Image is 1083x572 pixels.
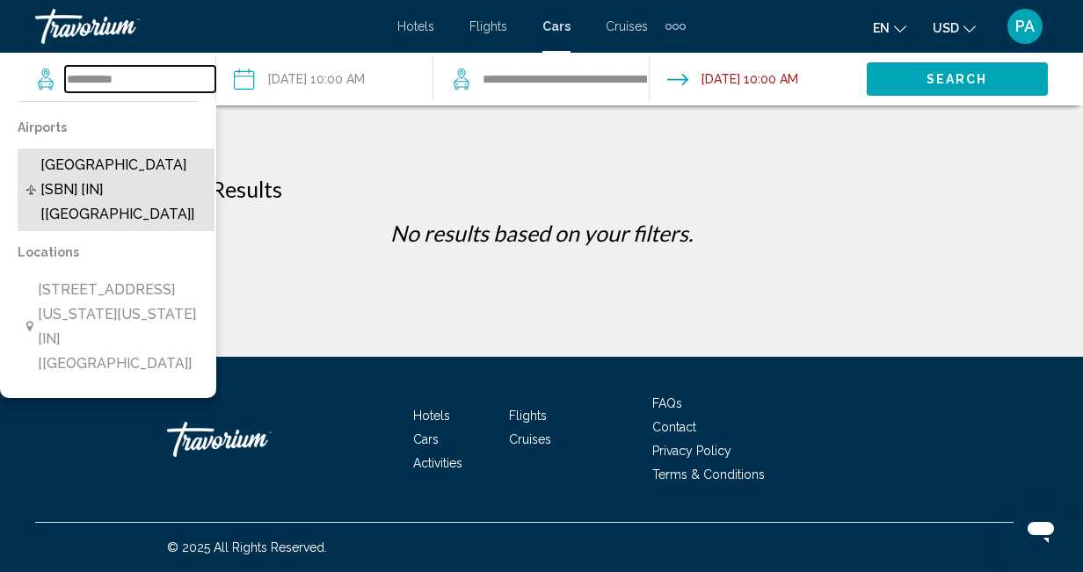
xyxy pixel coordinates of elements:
span: en [873,21,890,35]
span: Search [927,73,988,87]
button: Search [867,62,1048,95]
button: Drop-off date: Aug 31, 2025 10:00 AM [667,53,798,105]
a: Travorium [35,9,380,44]
button: Extra navigation items [665,12,686,40]
span: [STREET_ADDRESS][US_STATE][US_STATE] [IN] [[GEOGRAPHIC_DATA]] [38,278,206,376]
a: Hotels [413,409,450,423]
span: [GEOGRAPHIC_DATA] [SBN] [IN] [[GEOGRAPHIC_DATA]] [40,153,206,227]
span: USD [933,21,959,35]
a: Flights [509,409,547,423]
a: Cruises [606,19,648,33]
button: Change language [873,15,906,40]
a: Cars [413,432,439,446]
span: © 2025 All Rights Reserved. [167,540,327,554]
p: Locations [18,240,214,264]
a: FAQs [652,396,682,410]
button: [STREET_ADDRESS][US_STATE][US_STATE] [IN] [[GEOGRAPHIC_DATA]] [18,273,214,380]
a: Terms & Conditions [652,467,765,481]
p: No results based on your filters. [26,220,1057,246]
a: Contact [652,420,696,434]
button: User Menu [1002,8,1048,45]
a: Travorium [167,413,343,466]
button: [GEOGRAPHIC_DATA] [SBN] [IN] [[GEOGRAPHIC_DATA]] [18,148,214,231]
a: Cruises [509,432,551,446]
a: Activities [413,456,462,470]
a: Privacy Policy [652,444,731,458]
p: Airports [18,115,214,140]
button: Change currency [933,15,976,40]
span: PA [1015,18,1035,35]
iframe: Button to launch messaging window [1013,502,1069,558]
a: Flights [469,19,507,33]
a: Cars [542,19,571,33]
a: Hotels [397,19,434,33]
button: Pickup date: Aug 29, 2025 10:00 AM [234,53,365,105]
